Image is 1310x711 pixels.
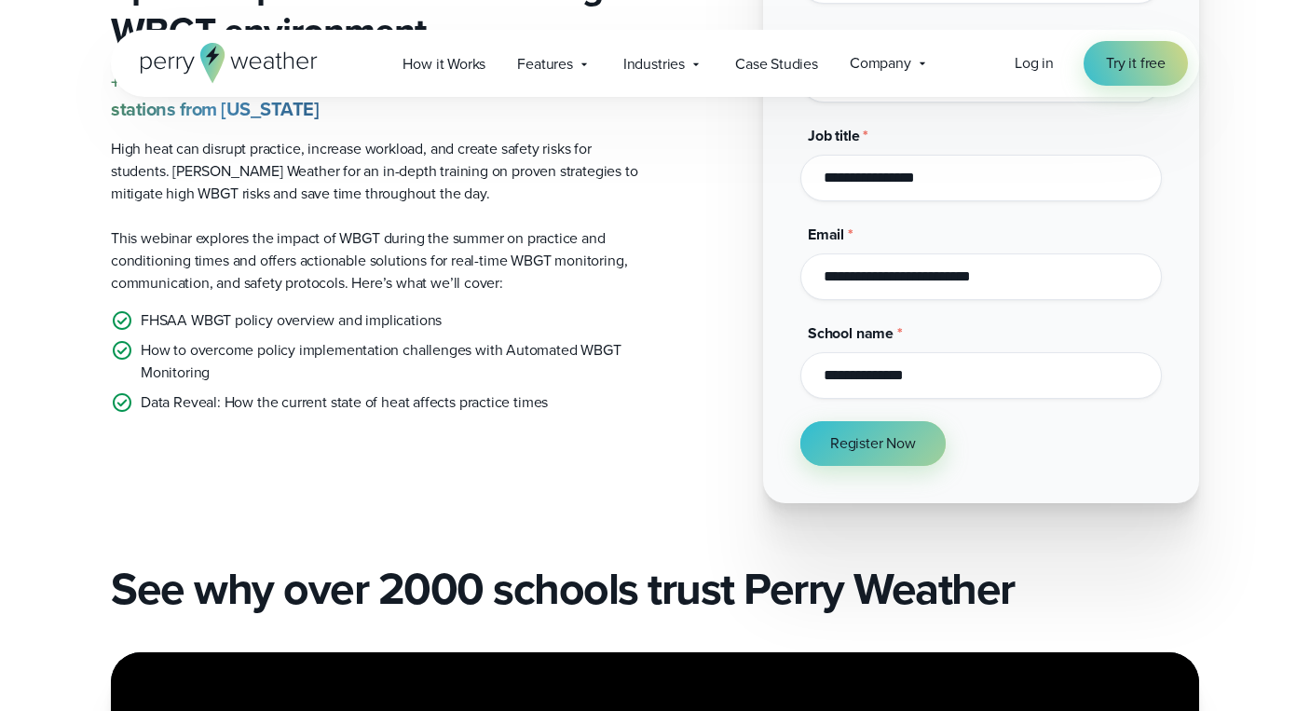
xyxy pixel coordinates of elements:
p: How to overcome policy implementation challenges with Automated WBGT Monitoring [141,339,640,384]
span: Case Studies [735,53,818,75]
span: Job title [808,125,859,146]
span: School name [808,322,894,344]
span: Industries [623,53,685,75]
span: Try it free [1106,52,1166,75]
p: Data Reveal: How the current state of heat affects practice times [141,391,548,414]
p: This webinar explores the impact of WBGT during the summer on practice and conditioning times and... [111,227,640,294]
p: FHSAA WBGT policy overview and implications [141,309,442,332]
span: Features [517,53,573,75]
span: How it Works [403,53,485,75]
h2: See why over 2000 schools trust Perry Weather [111,563,1199,615]
span: Log in [1015,52,1054,74]
p: High heat can disrupt practice, increase workload, and create safety risks for students. [PERSON_... [111,138,640,205]
span: Company [850,52,911,75]
button: Register Now [800,421,946,466]
a: Case Studies [719,45,834,83]
span: Last name [808,26,876,48]
span: Email [808,224,844,245]
a: Log in [1015,52,1054,75]
a: How it Works [387,45,501,83]
a: Try it free [1084,41,1188,86]
span: Register Now [830,432,916,455]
